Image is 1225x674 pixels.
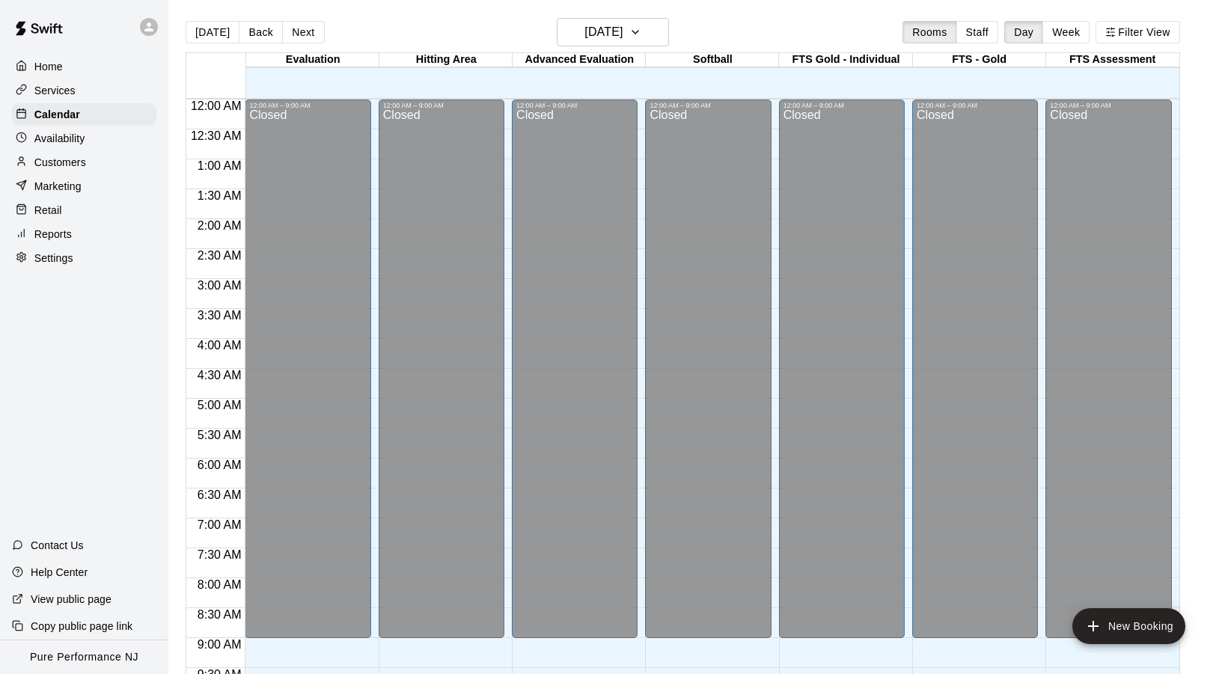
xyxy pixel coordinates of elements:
div: 12:00 AM – 9:00 AM: Closed [1045,99,1171,638]
p: Home [34,59,63,74]
div: Closed [383,109,500,643]
span: 12:00 AM [187,99,245,112]
span: 1:30 AM [194,189,245,202]
a: Reports [12,223,156,245]
span: 5:00 AM [194,399,245,411]
div: 12:00 AM – 9:00 AM [249,102,366,109]
p: Services [34,83,76,98]
p: Availability [34,131,85,146]
span: 7:30 AM [194,548,245,561]
h6: [DATE] [584,22,623,43]
p: Marketing [34,179,82,194]
span: 1:00 AM [194,159,245,172]
a: Services [12,79,156,102]
div: Softball [646,53,779,67]
div: 12:00 AM – 9:00 AM: Closed [912,99,1038,638]
button: Next [282,21,324,43]
span: 6:00 AM [194,459,245,471]
button: Rooms [902,21,956,43]
div: FTS - Gold [913,53,1046,67]
span: 3:00 AM [194,279,245,292]
p: View public page [31,592,111,607]
a: Calendar [12,103,156,126]
div: Evaluation [246,53,379,67]
p: Help Center [31,565,88,580]
a: Retail [12,199,156,221]
p: Pure Performance NJ [30,649,138,665]
span: 7:00 AM [194,518,245,531]
button: Staff [956,21,999,43]
div: Hitting Area [379,53,513,67]
span: 6:30 AM [194,488,245,501]
span: 4:30 AM [194,369,245,382]
div: Closed [249,109,366,643]
div: FTS Assessment [1046,53,1179,67]
div: 12:00 AM – 9:00 AM [917,102,1033,109]
div: FTS Gold - Individual [779,53,912,67]
div: 12:00 AM – 9:00 AM [516,102,633,109]
span: 2:30 AM [194,249,245,262]
a: Home [12,55,156,78]
button: [DATE] [557,18,669,46]
button: add [1072,608,1185,644]
button: [DATE] [186,21,239,43]
span: 5:30 AM [194,429,245,441]
div: Advanced Evaluation [513,53,646,67]
span: 8:00 AM [194,578,245,591]
span: 3:30 AM [194,309,245,322]
div: Closed [650,109,766,643]
a: Customers [12,151,156,174]
div: 12:00 AM – 9:00 AM: Closed [645,99,771,638]
p: Customers [34,155,86,170]
div: 12:00 AM – 9:00 AM: Closed [379,99,504,638]
a: Availability [12,127,156,150]
p: Settings [34,251,73,266]
span: 12:30 AM [187,129,245,142]
button: Back [239,21,283,43]
div: Closed [783,109,900,643]
div: 12:00 AM – 9:00 AM [783,102,900,109]
p: Retail [34,203,62,218]
div: 12:00 AM – 9:00 AM: Closed [512,99,638,638]
div: 12:00 AM – 9:00 AM [650,102,766,109]
span: 4:00 AM [194,339,245,352]
div: Closed [516,109,633,643]
a: Marketing [12,175,156,197]
div: 12:00 AM – 9:00 AM: Closed [779,99,905,638]
div: 12:00 AM – 9:00 AM [383,102,500,109]
div: Closed [917,109,1033,643]
button: Day [1004,21,1043,43]
a: Settings [12,247,156,269]
div: Closed [1050,109,1167,643]
span: 9:00 AM [194,638,245,651]
div: 12:00 AM – 9:00 AM: Closed [245,99,370,638]
button: Filter View [1096,21,1179,43]
p: Reports [34,227,72,242]
p: Calendar [34,107,80,122]
button: Week [1042,21,1090,43]
p: Copy public page link [31,619,132,634]
div: 12:00 AM – 9:00 AM [1050,102,1167,109]
span: 8:30 AM [194,608,245,621]
span: 2:00 AM [194,219,245,232]
p: Contact Us [31,538,84,553]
